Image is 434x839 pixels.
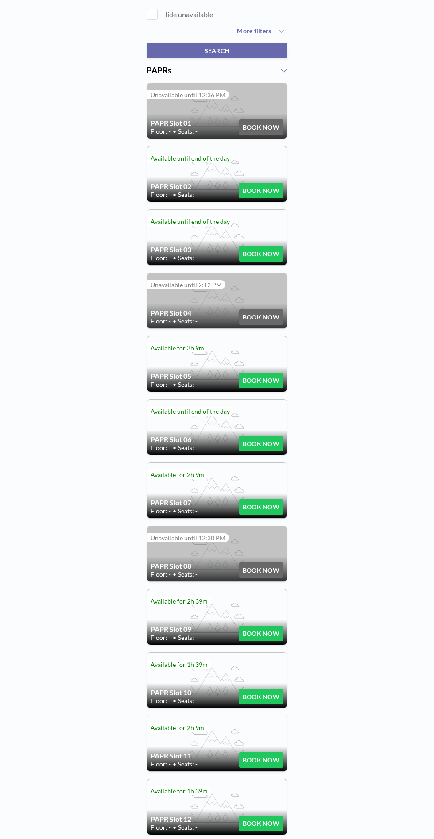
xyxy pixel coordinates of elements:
span: Floor: - [151,570,171,578]
button: BOOK NOW [239,816,283,831]
button: SEARCH [147,43,287,58]
button: BOOK NOW [239,436,283,451]
span: Seats: - [178,697,198,705]
span: • [173,381,176,389]
span: Floor: - [151,824,171,831]
span: Seats: - [178,444,198,452]
span: Floor: - [151,191,171,199]
h4: PAPR Slot 06 [151,435,239,444]
span: Floor: - [151,127,171,135]
span: Seats: - [178,570,198,578]
span: Floor: - [151,317,171,325]
button: BOOK NOW [239,626,283,641]
button: BOOK NOW [239,119,283,135]
h4: PAPR Slot 07 [151,498,239,507]
span: Available for 1h 39m [151,661,208,668]
span: Floor: - [151,444,171,452]
span: • [173,824,176,831]
span: • [173,191,176,199]
span: • [173,507,176,515]
span: • [173,127,176,135]
span: • [173,444,176,452]
span: Available for 1h 39m [151,787,208,795]
span: Unavailable until 12:30 PM [151,534,225,542]
span: More filters [237,27,271,35]
span: Seats: - [178,760,198,768]
span: Floor: - [151,381,171,389]
span: Unavailable until 12:36 PM [151,91,225,99]
h4: PAPR Slot 10 [151,688,239,697]
button: BOOK NOW [239,752,283,768]
span: • [173,760,176,768]
span: Seats: - [178,381,198,389]
span: Seats: - [178,824,198,831]
span: Seats: - [178,317,198,325]
span: Available for 2h 9m [151,724,204,731]
button: BOOK NOW [239,373,283,388]
span: Seats: - [178,634,198,642]
span: Available until end of the day [151,218,230,225]
span: Available until end of the day [151,408,230,415]
span: Available for 2h 9m [151,471,204,478]
span: Available for 2h 39m [151,597,208,605]
span: • [173,254,176,262]
span: • [173,697,176,705]
button: BOOK NOW [239,689,283,704]
h4: PAPR Slot 11 [151,751,239,760]
button: BOOK NOW [239,309,283,325]
span: Unavailable until 2:12 PM [151,281,222,289]
span: • [173,570,176,578]
h4: PAPR Slot 03 [151,245,239,254]
span: SEARCH [205,47,230,54]
label: Hide unavailable [162,10,213,19]
span: Available until end of the day [151,154,230,162]
span: Available for 3h 9m [151,344,204,352]
h4: PAPR Slot 04 [151,308,239,317]
span: Seats: - [178,254,198,262]
span: Floor: - [151,634,171,642]
span: PAPRs [147,65,171,75]
span: • [173,634,176,642]
span: Floor: - [151,760,171,768]
span: Seats: - [178,127,198,135]
button: BOOK NOW [239,246,283,262]
span: Floor: - [151,697,171,705]
h4: PAPR Slot 05 [151,372,239,381]
span: Floor: - [151,254,171,262]
span: Seats: - [178,507,198,515]
button: BOOK NOW [239,183,283,198]
h4: PAPR Slot 08 [151,562,239,570]
h4: PAPR Slot 02 [151,182,239,191]
h4: PAPR Slot 12 [151,815,239,824]
h4: PAPR Slot 01 [151,119,239,127]
button: BOOK NOW [239,562,283,578]
span: Seats: - [178,191,198,199]
button: More filters [234,24,287,38]
span: • [173,317,176,325]
button: BOOK NOW [239,499,283,515]
span: Floor: - [151,507,171,515]
h4: PAPR Slot 09 [151,625,239,634]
